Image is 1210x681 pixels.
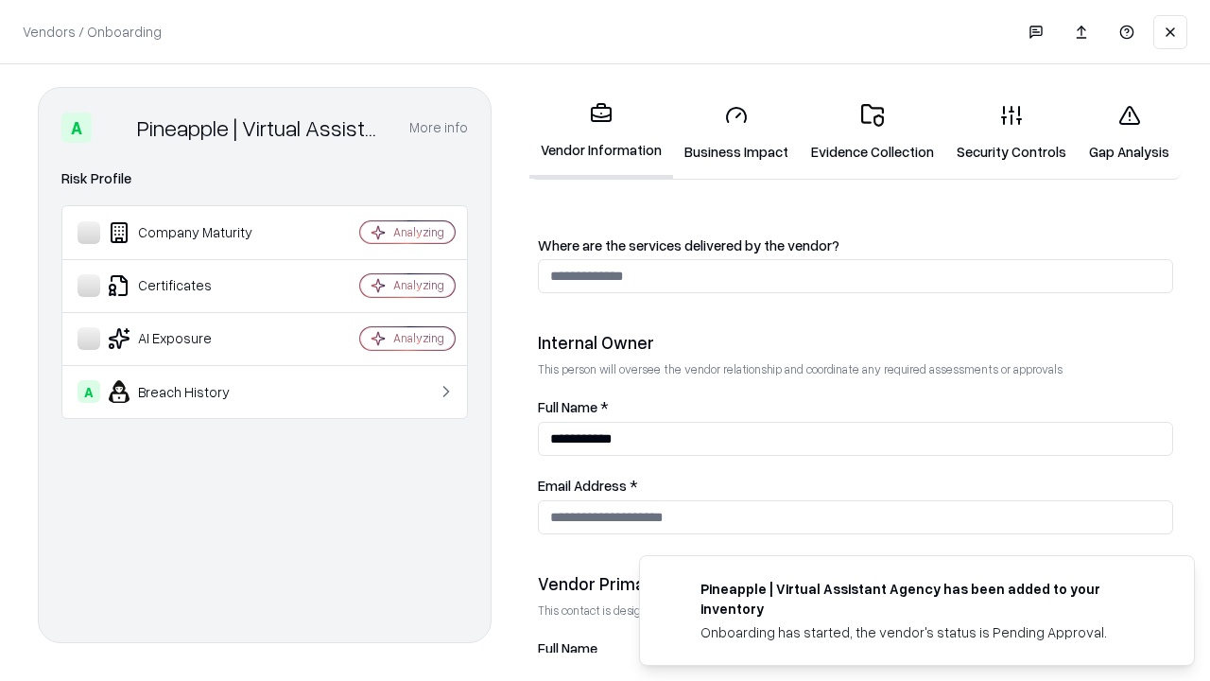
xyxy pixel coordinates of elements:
[538,572,1173,595] div: Vendor Primary Contact
[1078,89,1181,177] a: Gap Analysis
[700,622,1149,642] div: Onboarding has started, the vendor's status is Pending Approval.
[393,224,444,240] div: Analyzing
[538,602,1173,619] p: This contact is designated to receive the assessment request from Shift
[700,579,1149,619] div: Pineapple | Virtual Assistant Agency has been added to your inventory
[78,221,303,244] div: Company Maturity
[23,22,162,42] p: Vendors / Onboarding
[663,579,685,602] img: trypineapple.com
[61,113,92,143] div: A
[529,87,673,179] a: Vendor Information
[78,380,303,403] div: Breach History
[137,113,387,143] div: Pineapple | Virtual Assistant Agency
[78,327,303,350] div: AI Exposure
[393,277,444,293] div: Analyzing
[409,111,468,145] button: More info
[78,274,303,297] div: Certificates
[673,89,800,177] a: Business Impact
[99,113,130,143] img: Pineapple | Virtual Assistant Agency
[538,641,1173,655] label: Full Name
[800,89,945,177] a: Evidence Collection
[538,479,1173,493] label: Email Address *
[538,400,1173,414] label: Full Name *
[538,361,1173,377] p: This person will oversee the vendor relationship and coordinate any required assessments or appro...
[945,89,1078,177] a: Security Controls
[61,167,468,190] div: Risk Profile
[78,380,100,403] div: A
[538,331,1173,354] div: Internal Owner
[393,330,444,346] div: Analyzing
[538,238,1173,253] label: Where are the services delivered by the vendor?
